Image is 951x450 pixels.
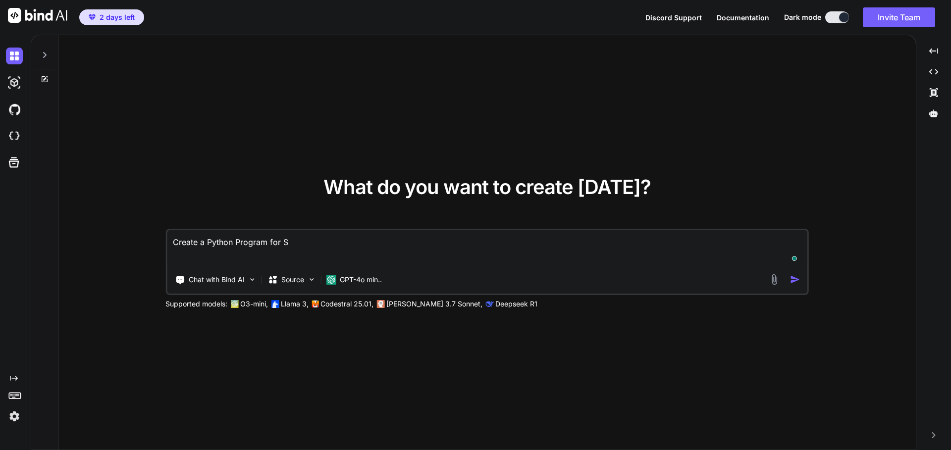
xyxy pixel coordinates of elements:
img: claude [485,300,493,308]
span: What do you want to create [DATE]? [323,175,651,199]
img: Llama2 [271,300,279,308]
p: Supported models: [165,299,227,309]
p: O3-mini, [240,299,268,309]
p: Source [281,275,304,285]
img: premium [89,14,96,20]
span: Documentation [717,13,769,22]
button: Invite Team [863,7,935,27]
img: darkAi-studio [6,74,23,91]
img: settings [6,408,23,425]
img: Pick Models [307,275,316,284]
button: premium2 days left [79,9,144,25]
span: Dark mode [784,12,821,22]
button: Documentation [717,12,769,23]
img: Pick Tools [248,275,256,284]
p: Chat with Bind AI [189,275,245,285]
span: Discord Support [645,13,702,22]
img: GPT-4o mini [326,275,336,285]
textarea: To enrich screen reader interactions, please activate Accessibility in Grammarly extension settings [167,230,807,267]
p: GPT-4o min.. [340,275,382,285]
p: Llama 3, [281,299,309,309]
p: Codestral 25.01, [320,299,373,309]
span: 2 days left [100,12,135,22]
img: claude [376,300,384,308]
button: Discord Support [645,12,702,23]
img: GPT-4 [230,300,238,308]
img: Bind AI [8,8,67,23]
p: Deepseek R1 [495,299,537,309]
img: darkChat [6,48,23,64]
p: [PERSON_NAME] 3.7 Sonnet, [386,299,482,309]
img: icon [790,274,800,285]
img: attachment [769,274,780,285]
img: Mistral-AI [312,300,318,307]
img: cloudideIcon [6,128,23,145]
img: githubDark [6,101,23,118]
